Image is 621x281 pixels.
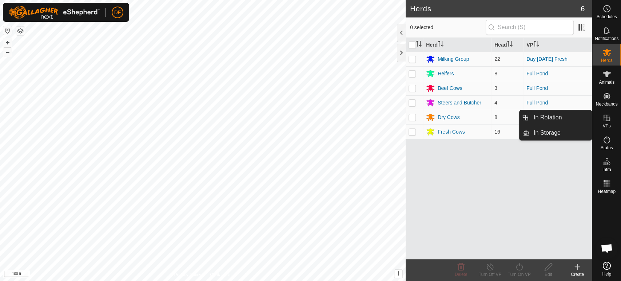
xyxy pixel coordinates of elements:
div: Dry Cows [438,114,460,121]
p-sorticon: Activate to sort [533,42,539,48]
a: In Storage [529,126,592,140]
li: In Storage [520,126,592,140]
span: 8 [494,71,497,76]
th: Herd [423,38,491,52]
p-sorticon: Activate to sort [507,42,513,48]
h2: Herds [410,4,581,13]
li: In Rotation [520,110,592,125]
div: Turn Off VP [475,271,505,278]
button: Map Layers [16,27,25,35]
a: Full Pond [526,85,548,91]
span: 0 selected [410,24,486,31]
div: Steers and Butcher [438,99,481,107]
span: Schedules [596,15,617,19]
div: Turn On VP [505,271,534,278]
a: Help [592,259,621,279]
div: Beef Cows [438,84,462,92]
span: Heatmap [598,189,616,194]
button: Reset Map [3,26,12,35]
div: Milking Group [438,55,469,63]
th: Head [491,38,524,52]
span: 4 [494,100,497,106]
a: In Rotation [529,110,592,125]
a: Privacy Policy [174,272,201,278]
img: Gallagher Logo [9,6,100,19]
div: Edit [534,271,563,278]
span: Animals [599,80,614,84]
p-sorticon: Activate to sort [438,42,443,48]
span: Status [600,146,613,150]
button: – [3,48,12,56]
span: 3 [494,85,497,91]
button: i [394,270,402,278]
span: In Storage [534,128,561,137]
span: Infra [602,167,611,172]
span: Herds [601,58,612,63]
a: Contact Us [210,272,231,278]
span: Help [602,272,611,276]
span: Delete [455,272,467,277]
div: Open chat [596,237,618,259]
div: Heifers [438,70,454,78]
a: Full Pond [526,71,548,76]
span: 16 [494,129,500,135]
th: VP [524,38,592,52]
button: + [3,38,12,47]
span: Neckbands [596,102,617,106]
input: Search (S) [486,20,574,35]
span: VPs [602,124,610,128]
span: i [398,270,399,277]
span: 8 [494,114,497,120]
span: DF [114,9,121,16]
a: Day [DATE] Fresh [526,56,568,62]
a: Full Pond [526,100,548,106]
p-sorticon: Activate to sort [416,42,422,48]
span: 22 [494,56,500,62]
span: Notifications [595,36,618,41]
div: Create [563,271,592,278]
span: 6 [581,3,585,14]
span: In Rotation [534,113,562,122]
div: Fresh Cows [438,128,465,136]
